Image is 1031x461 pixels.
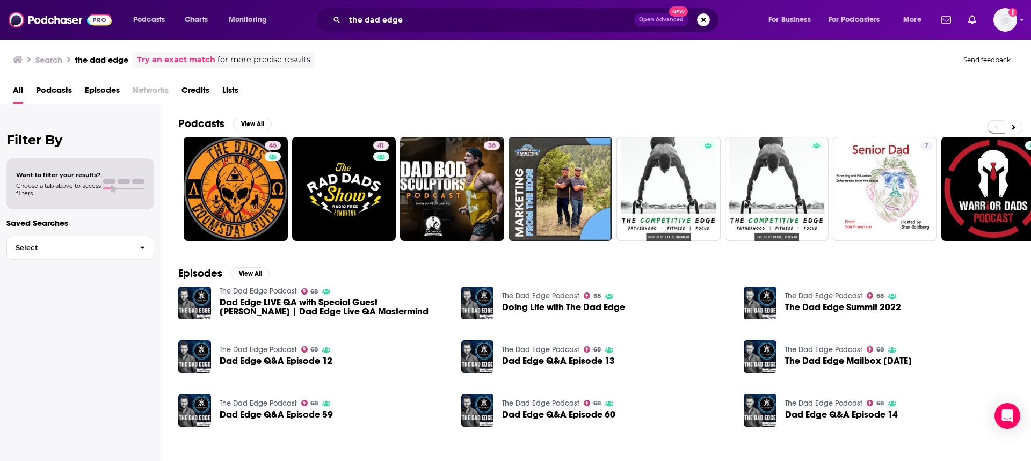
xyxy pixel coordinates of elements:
img: Dad Edge Q&A Episode 14 [744,394,776,427]
a: PodcastsView All [178,117,272,130]
span: 68 [876,294,884,298]
img: Dad Edge Q&A Episode 59 [178,394,211,427]
span: 68 [593,401,601,406]
span: Want to filter your results? [16,171,101,179]
a: The Dad Edge Podcast [785,291,862,301]
a: Dad Edge Q&A Episode 12 [220,356,332,365]
a: Show notifications dropdown [937,11,955,29]
a: The Dad Edge Podcast [220,399,297,408]
a: Podchaser - Follow, Share and Rate Podcasts [9,10,112,30]
a: 68 [301,400,318,406]
a: The Dad Edge Podcast [220,345,297,354]
a: 36 [484,141,500,150]
span: 46 [269,141,277,151]
a: EpisodesView All [178,267,270,280]
a: Podcasts [36,82,72,104]
button: View All [233,118,272,130]
button: Show profile menu [993,8,1017,32]
span: Podcasts [133,12,165,27]
a: The Dad Edge Podcast [502,399,579,408]
span: For Podcasters [829,12,880,27]
span: 68 [310,347,318,352]
button: Send feedback [960,55,1014,64]
a: All [13,82,23,104]
span: 68 [593,347,601,352]
span: Charts [185,12,208,27]
span: 7 [925,141,928,151]
span: 68 [310,289,318,294]
a: 41 [373,141,389,150]
img: Dad Edge Q&A Episode 13 [461,340,494,373]
p: Saved Searches [6,218,154,228]
a: Dad Edge Q&A Episode 59 [220,410,333,419]
span: 36 [488,141,496,151]
a: 36 [400,137,504,241]
span: Choose a tab above to access filters. [16,182,101,197]
a: Episodes [85,82,120,104]
span: Dad Edge LIVE QA with Special Guest [PERSON_NAME] | Dad Edge Live QA Mastermind [220,298,448,316]
span: Networks [133,82,169,104]
a: 68 [867,292,884,299]
span: New [669,6,688,17]
a: The Dad Edge Podcast [785,399,862,408]
a: Lists [222,82,238,104]
img: Dad Edge Q&A Episode 12 [178,340,211,373]
span: Logged in as RiverheadPublicity [993,8,1017,32]
img: User Profile [993,8,1017,32]
span: Select [7,244,131,251]
img: The Dad Edge Mailbox January 2021 [744,340,776,373]
a: Doing Life with The Dad Edge [502,303,625,312]
a: 7 [833,137,937,241]
a: The Dad Edge Podcast [785,345,862,354]
span: 68 [310,401,318,406]
span: 68 [876,401,884,406]
span: Credits [181,82,209,104]
a: 7 [920,141,933,150]
button: Open AdvancedNew [634,13,688,26]
img: Dad Edge LIVE QA with Special Guest Ethan Hagner | Dad Edge Live QA Mastermind [178,287,211,319]
a: 68 [584,292,601,299]
img: The Dad Edge Summit 2022 [744,287,776,319]
button: open menu [221,11,281,28]
span: For Business [768,12,811,27]
img: Doing Life with The Dad Edge [461,287,494,319]
input: Search podcasts, credits, & more... [345,11,634,28]
span: More [903,12,921,27]
a: Charts [178,11,214,28]
a: Show notifications dropdown [964,11,981,29]
h2: Podcasts [178,117,224,130]
button: open menu [126,11,179,28]
span: Open Advanced [639,17,684,23]
span: Monitoring [229,12,267,27]
button: open menu [896,11,935,28]
svg: Add a profile image [1008,8,1017,17]
a: 46 [184,137,288,241]
a: 68 [301,288,318,295]
a: The Dad Edge Summit 2022 [785,303,901,312]
a: The Dad Edge Podcast [502,291,579,301]
span: 68 [593,294,601,298]
a: 68 [867,400,884,406]
a: Dad Edge Q&A Episode 14 [785,410,898,419]
a: Dad Edge Q&A Episode 13 [502,356,615,365]
button: open menu [822,11,896,28]
button: View All [231,267,270,280]
a: Dad Edge Q&A Episode 60 [502,410,615,419]
h3: the dad edge [75,55,128,65]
